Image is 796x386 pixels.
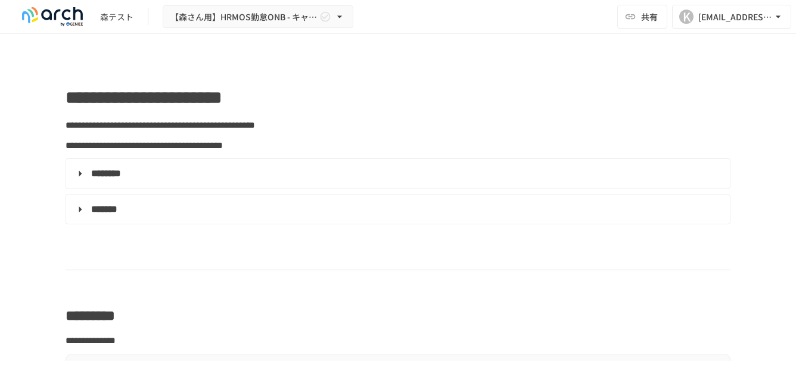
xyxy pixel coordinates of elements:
[672,5,791,29] button: K[EMAIL_ADDRESS][DOMAIN_NAME]
[679,10,694,24] div: K
[14,7,91,26] img: logo-default@2x-9cf2c760.svg
[617,5,667,29] button: 共有
[641,10,658,23] span: 共有
[698,10,772,24] div: [EMAIL_ADDRESS][DOMAIN_NAME]
[170,10,317,24] span: 【森さん用】HRMOS勤怠ONB - キャッチアップ
[163,5,353,29] button: 【森さん用】HRMOS勤怠ONB - キャッチアップ
[100,11,133,23] div: 森テスト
